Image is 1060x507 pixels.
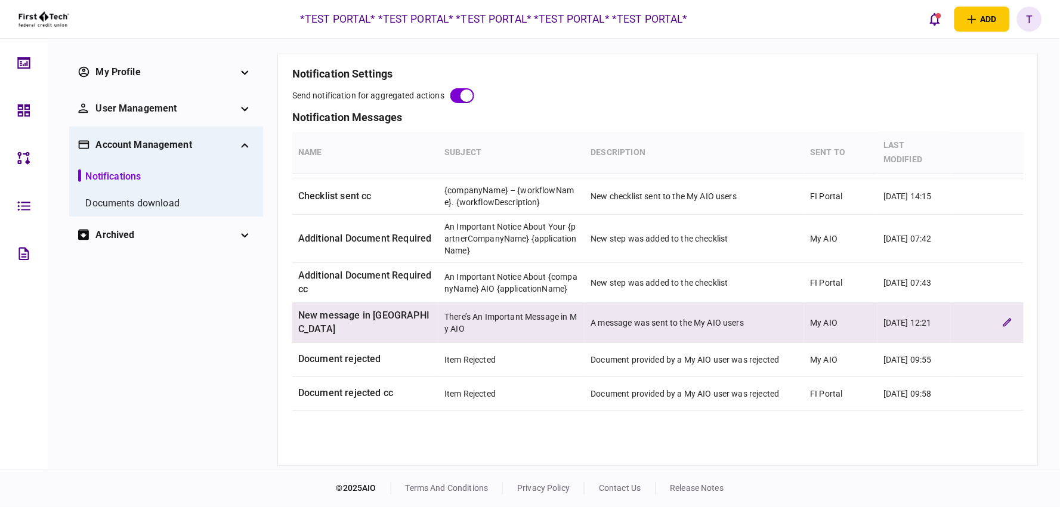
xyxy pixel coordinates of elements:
[438,377,585,411] td: Item Rejected
[585,303,804,343] td: A message was sent to the My AIO users
[292,303,438,343] td: New message in [GEOGRAPHIC_DATA]
[599,483,641,493] a: contact us
[804,263,877,303] td: FI Portal
[86,196,180,211] div: Documents download
[438,263,585,303] td: An Important Notice About {companyName} AIO {applicationName}
[96,65,236,79] div: My profile
[585,263,804,303] td: New step was added to the checklist
[517,483,570,493] a: privacy policy
[877,377,951,411] td: [DATE] 09:58
[804,132,877,174] th: sent to
[954,7,1010,32] button: open adding identity options
[996,312,1018,333] button: edit verification rule
[585,132,804,174] th: Description
[877,132,951,174] th: last modified
[804,377,877,411] td: FI Portal
[438,343,585,377] td: Item Rejected
[86,169,141,184] div: notifications
[877,343,951,377] td: [DATE] 09:55
[804,303,877,343] td: My AIO
[78,169,141,184] a: notifications
[1017,7,1042,32] button: T
[96,101,236,116] div: User management
[292,263,438,303] td: Additional Document Required cc
[877,178,951,215] td: [DATE] 14:15
[336,482,391,494] div: © 2025 AIO
[292,89,444,102] div: send notification for aggregated actions
[292,178,438,215] td: Checklist sent cc
[292,132,438,174] th: Name
[877,263,951,303] td: [DATE] 07:43
[438,215,585,263] td: An Important Notice About Your {partnerCompanyName} {applicationName}
[877,215,951,263] td: [DATE] 07:42
[922,7,947,32] button: open notifications list
[804,178,877,215] td: FI Portal
[804,343,877,377] td: My AIO
[300,11,688,27] div: *TEST PORTAL* *TEST PORTAL* *TEST PORTAL* *TEST PORTAL* *TEST PORTAL*
[438,303,585,343] td: There’s An Important Message in My AIO
[292,377,438,411] td: Document rejected cc
[585,178,804,215] td: New checklist sent to the My AIO users
[804,215,877,263] td: My AIO
[585,215,804,263] td: New step was added to the checklist
[406,483,489,493] a: terms and conditions
[78,196,180,211] a: Documents download
[17,4,70,34] img: client company logo
[670,483,724,493] a: release notes
[585,377,804,411] td: Document provided by a My AIO user was rejected
[292,215,438,263] td: Additional Document Required
[438,178,585,215] td: {companyName} – {workflowName}. {workflowDescription}
[96,138,236,152] div: Account management
[292,343,438,377] td: Document rejected
[292,69,1024,79] h3: notification settings
[438,132,585,174] th: subject
[96,228,236,242] div: archived
[292,112,1024,123] h3: notification messages
[877,303,951,343] td: [DATE] 12:21
[585,343,804,377] td: Document provided by a My AIO user was rejected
